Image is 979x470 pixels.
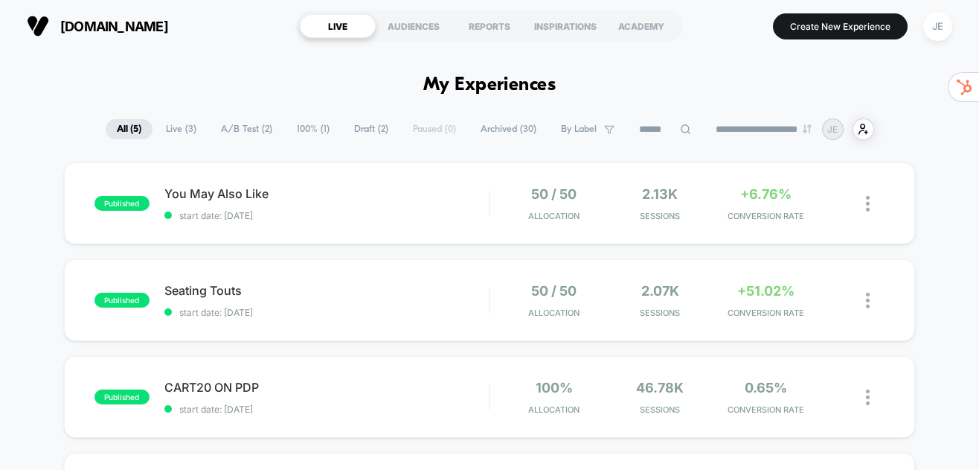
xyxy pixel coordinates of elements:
[773,13,908,39] button: Create New Experience
[452,14,527,38] div: REPORTS
[923,12,952,41] div: JE
[536,380,573,396] span: 100%
[603,14,679,38] div: ACADEMY
[164,404,490,415] span: start date: [DATE]
[94,293,150,308] span: published
[827,124,838,135] p: JE
[22,14,173,38] button: [DOMAIN_NAME]
[469,119,548,139] span: Archived ( 30 )
[106,119,153,139] span: All ( 5 )
[919,11,957,42] button: JE
[423,74,556,96] h1: My Experiences
[866,196,870,212] img: close
[27,15,49,37] img: Visually logo
[528,211,580,221] span: Allocation
[740,186,792,202] span: +6.76%
[164,186,490,201] span: You May Also Like
[531,283,577,299] span: 50 / 50
[866,390,870,405] img: close
[60,19,168,34] span: [DOMAIN_NAME]
[717,404,815,415] span: CONVERSION RATE
[527,14,603,38] div: INSPIRATIONS
[561,124,597,135] span: By Label
[94,196,150,211] span: published
[611,211,709,221] span: Sessions
[611,308,709,318] span: Sessions
[642,186,678,202] span: 2.13k
[376,14,452,38] div: AUDIENCES
[636,380,684,396] span: 46.78k
[717,211,815,221] span: CONVERSION RATE
[866,293,870,308] img: close
[210,119,283,139] span: A/B Test ( 2 )
[641,283,679,299] span: 2.07k
[717,308,815,318] span: CONVERSION RATE
[343,119,399,139] span: Draft ( 2 )
[300,14,376,38] div: LIVE
[164,307,490,318] span: start date: [DATE]
[94,390,150,404] span: published
[745,380,787,396] span: 0.65%
[164,380,490,395] span: CART20 ON PDP
[155,119,208,139] span: Live ( 3 )
[611,404,709,415] span: Sessions
[531,186,577,202] span: 50 / 50
[737,283,795,299] span: +51.02%
[286,119,341,139] span: 100% ( 1 )
[528,404,580,415] span: Allocation
[528,308,580,318] span: Allocation
[164,210,490,221] span: start date: [DATE]
[803,124,812,133] img: end
[164,283,490,298] span: Seating Touts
